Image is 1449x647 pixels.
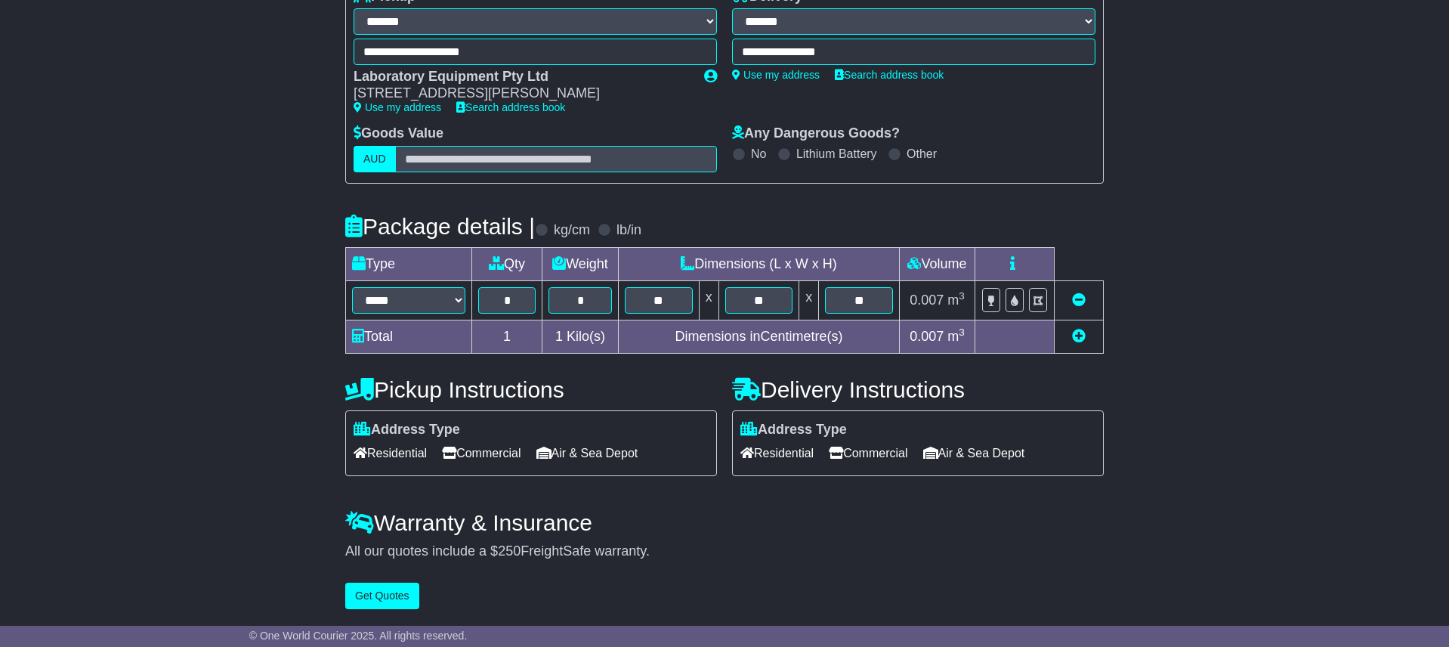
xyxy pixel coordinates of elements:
h4: Pickup Instructions [345,377,717,402]
label: No [751,147,766,161]
span: Residential [354,441,427,465]
td: Dimensions in Centimetre(s) [618,320,899,353]
a: Search address book [835,69,944,81]
h4: Delivery Instructions [732,377,1104,402]
div: [STREET_ADDRESS][PERSON_NAME] [354,85,689,102]
span: 0.007 [910,293,944,308]
span: m [947,329,965,344]
button: Get Quotes [345,583,419,609]
td: Type [346,247,472,280]
label: AUD [354,146,396,172]
a: Add new item [1072,329,1086,344]
label: lb/in [616,222,641,239]
span: Air & Sea Depot [923,441,1025,465]
span: Commercial [829,441,907,465]
a: Remove this item [1072,293,1086,308]
a: Use my address [354,101,441,113]
td: Total [346,320,472,353]
label: Address Type [740,422,847,438]
label: Goods Value [354,125,443,142]
td: Qty [472,247,542,280]
td: Weight [542,247,619,280]
span: Commercial [442,441,521,465]
td: 1 [472,320,542,353]
label: Other [907,147,937,161]
div: Laboratory Equipment Pty Ltd [354,69,689,85]
label: kg/cm [554,222,590,239]
span: © One World Courier 2025. All rights reserved. [249,630,468,642]
td: Kilo(s) [542,320,619,353]
span: 1 [555,329,563,344]
span: m [947,293,965,308]
div: All our quotes include a $ FreightSafe warranty. [345,543,1104,560]
td: Dimensions (L x W x H) [618,247,899,280]
span: Air & Sea Depot [536,441,638,465]
h4: Warranty & Insurance [345,510,1104,535]
a: Use my address [732,69,820,81]
span: Residential [740,441,814,465]
label: Address Type [354,422,460,438]
a: Search address book [456,101,565,113]
sup: 3 [959,290,965,302]
td: Volume [899,247,975,280]
td: x [699,280,718,320]
span: 250 [498,543,521,559]
h4: Package details | [345,214,535,239]
sup: 3 [959,327,965,338]
span: 0.007 [910,329,944,344]
label: Lithium Battery [796,147,877,161]
td: x [799,280,819,320]
label: Any Dangerous Goods? [732,125,900,142]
